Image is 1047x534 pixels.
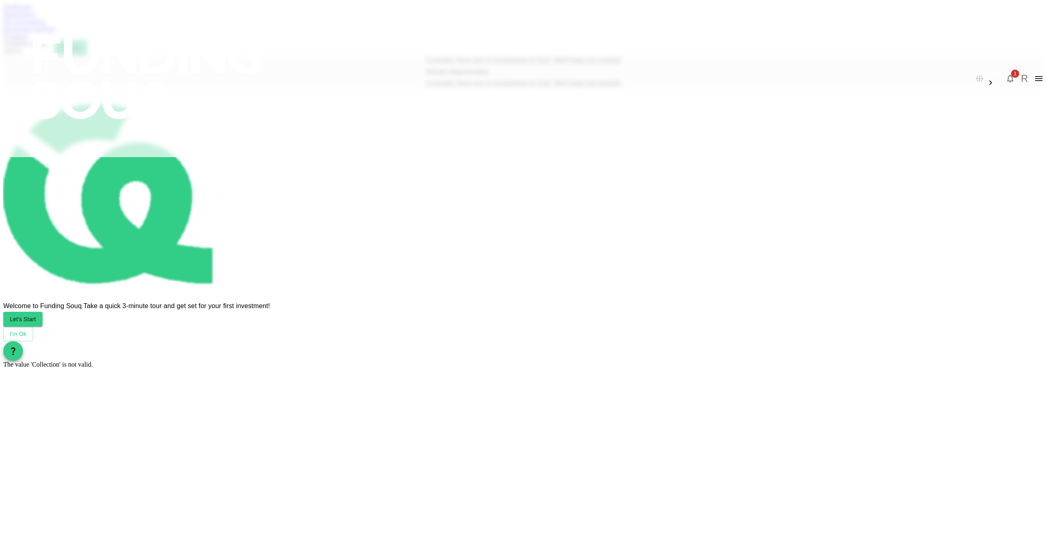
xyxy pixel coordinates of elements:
[1018,72,1031,85] button: R
[1011,70,1019,78] span: 1
[1002,70,1018,87] button: 1
[3,341,23,361] button: question
[3,89,213,299] img: fav-icon
[82,302,270,309] span: Take a quick 3-minute tour and get set for your first investment!
[3,302,82,309] span: Welcome to Funding Souq
[3,312,43,327] button: Let's Start
[986,70,1002,76] span: العربية
[3,361,1044,368] div: The value 'Collection' is not valid.
[3,327,33,341] button: I'm Ok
